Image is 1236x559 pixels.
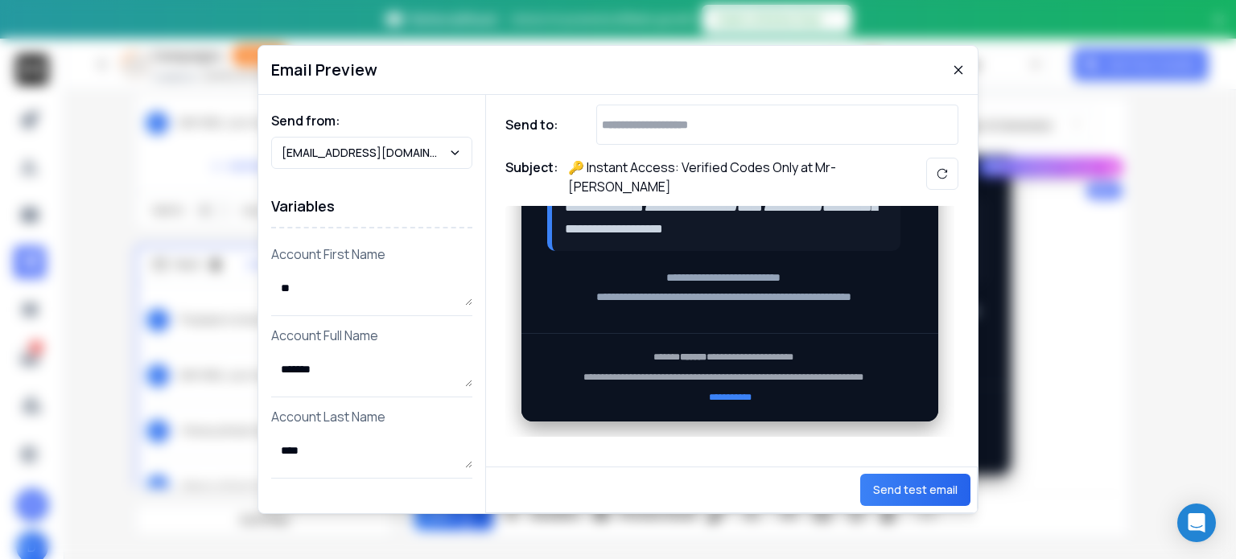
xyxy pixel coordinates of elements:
[271,407,472,426] p: Account Last Name
[271,326,472,345] p: Account Full Name
[568,158,890,196] p: 🔑 Instant Access: Verified Codes Only at Mr-[PERSON_NAME]
[505,158,558,196] h1: Subject:
[505,115,570,134] h1: Send to:
[1177,504,1216,542] div: Open Intercom Messenger
[271,185,472,228] h1: Variables
[271,111,472,130] h1: Send from:
[271,59,377,81] h1: Email Preview
[860,474,970,506] button: Send test email
[282,145,448,161] p: [EMAIL_ADDRESS][DOMAIN_NAME]
[271,245,472,264] p: Account First Name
